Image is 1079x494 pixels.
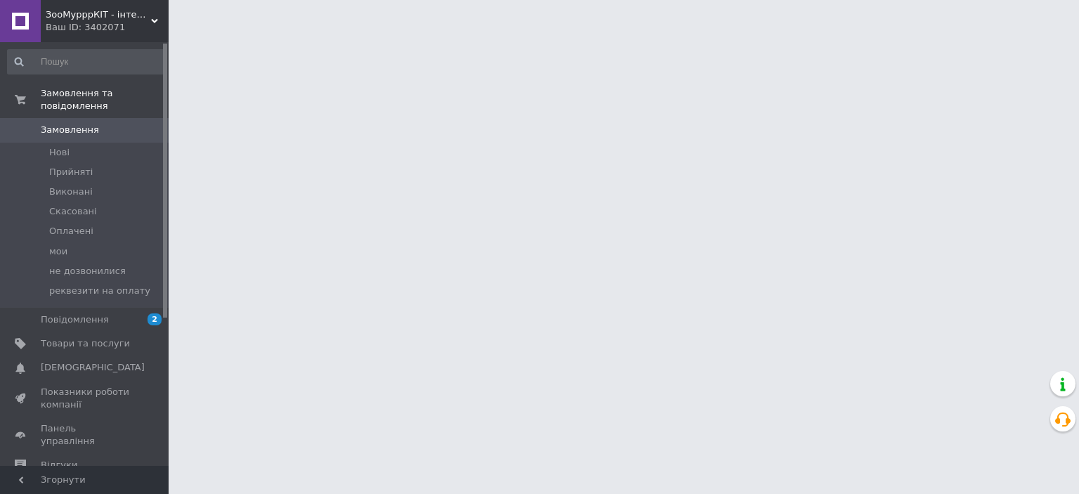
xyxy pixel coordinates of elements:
span: Нові [49,146,70,159]
div: Ваш ID: 3402071 [46,21,169,34]
span: Повідомлення [41,313,109,326]
span: 2 [148,313,162,325]
span: Панель управління [41,422,130,448]
span: мои [49,245,67,258]
input: Пошук [7,49,166,74]
span: Виконані [49,186,93,198]
span: [DEMOGRAPHIC_DATA] [41,361,145,374]
span: реквезити на оплату [49,285,150,297]
span: Прийняті [49,166,93,178]
span: не дозвонилися [49,265,126,278]
span: ЗооМурррКІТ - інтернет зоомагазин [46,8,151,21]
span: Товари та послуги [41,337,130,350]
span: Показники роботи компанії [41,386,130,411]
span: Відгуки [41,459,77,472]
span: Оплачені [49,225,93,238]
span: Скасовані [49,205,97,218]
span: Замовлення [41,124,99,136]
span: Замовлення та повідомлення [41,87,169,112]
